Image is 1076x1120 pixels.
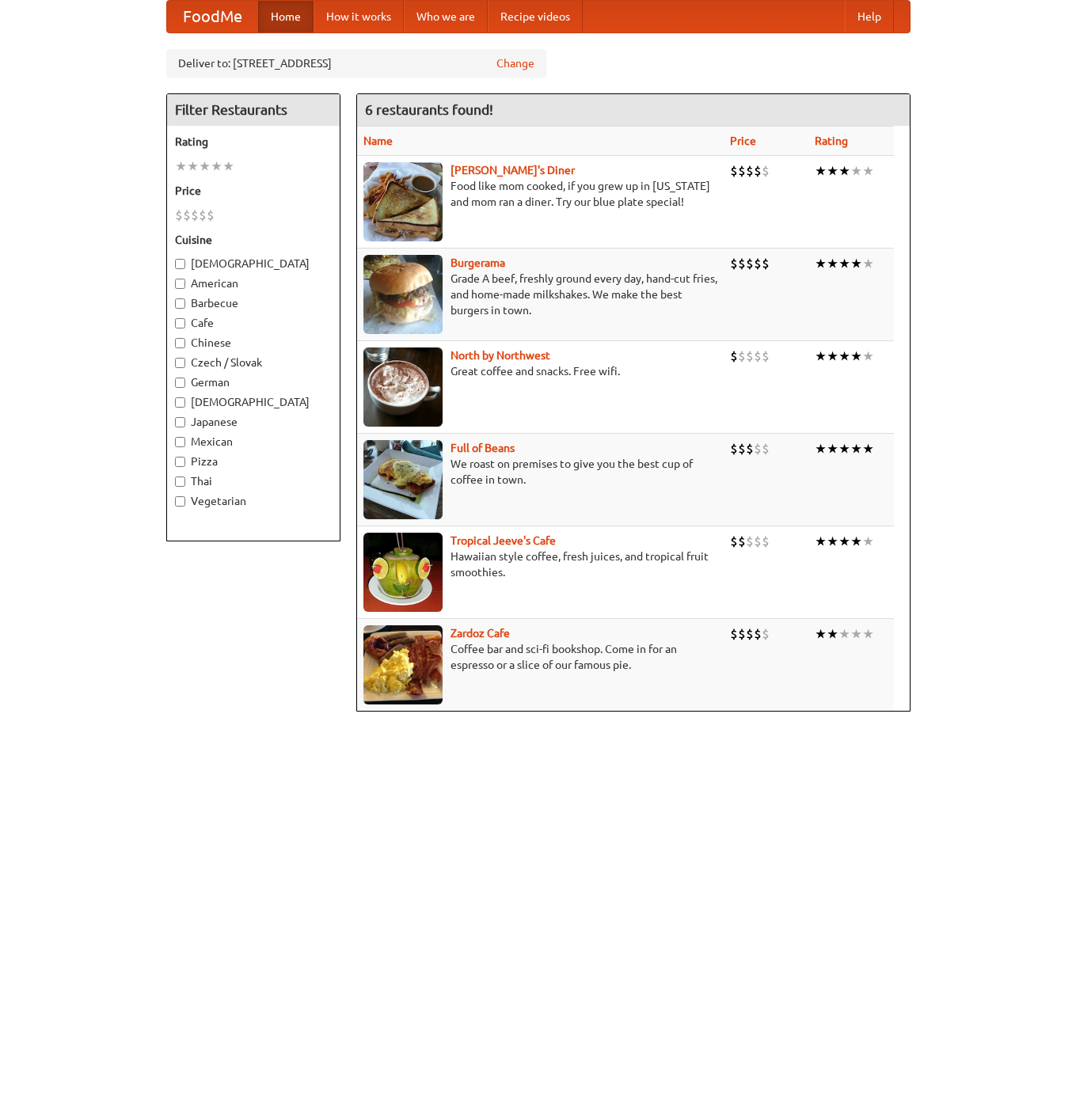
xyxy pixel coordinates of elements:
[762,533,770,550] li: $
[754,347,762,365] li: $
[738,625,746,643] li: $
[838,347,850,365] li: ★
[815,162,827,180] li: ★
[191,207,199,224] li: $
[738,162,746,180] li: $
[738,255,746,272] li: $
[862,533,874,550] li: ★
[175,207,183,224] li: $
[175,417,185,427] input: Japanese
[738,347,746,365] li: $
[746,347,754,365] li: $
[815,255,827,272] li: ★
[175,374,332,390] label: German
[175,298,185,309] input: Barbecue
[850,440,862,457] li: ★
[862,162,874,180] li: ★
[730,625,738,643] li: $
[363,533,443,612] img: jeeves.jpg
[730,347,738,365] li: $
[166,49,546,78] div: Deliver to: [STREET_ADDRESS]
[175,183,332,199] h5: Price
[827,162,838,180] li: ★
[175,335,332,351] label: Chinese
[730,533,738,550] li: $
[175,496,185,507] input: Vegetarian
[175,232,332,248] h5: Cuisine
[363,162,443,241] img: sallys.jpg
[167,94,340,126] h4: Filter Restaurants
[363,255,443,334] img: burgerama.jpg
[211,158,222,175] li: ★
[815,440,827,457] li: ★
[762,625,770,643] li: $
[187,158,199,175] li: ★
[363,271,717,318] p: Grade A beef, freshly ground every day, hand-cut fries, and home-made milkshakes. We make the bes...
[451,627,510,640] b: Zardoz Cafe
[827,440,838,457] li: ★
[754,162,762,180] li: $
[850,533,862,550] li: ★
[738,440,746,457] li: $
[175,338,185,348] input: Chinese
[838,255,850,272] li: ★
[175,275,332,291] label: American
[175,315,332,331] label: Cafe
[314,1,404,32] a: How it works
[175,158,187,175] li: ★
[175,355,332,370] label: Czech / Slovak
[175,437,185,447] input: Mexican
[815,135,848,147] a: Rating
[754,440,762,457] li: $
[363,135,393,147] a: Name
[258,1,314,32] a: Home
[167,1,258,32] a: FoodMe
[862,625,874,643] li: ★
[838,533,850,550] li: ★
[404,1,488,32] a: Who we are
[730,440,738,457] li: $
[730,255,738,272] li: $
[199,207,207,224] li: $
[496,55,534,71] a: Change
[175,434,332,450] label: Mexican
[175,476,185,487] input: Thai
[175,279,185,289] input: American
[754,533,762,550] li: $
[762,255,770,272] li: $
[363,456,717,488] p: We roast on premises to give you the best cup of coffee in town.
[363,363,717,379] p: Great coffee and snacks. Free wifi.
[175,397,185,408] input: [DEMOGRAPHIC_DATA]
[175,318,185,328] input: Cafe
[175,457,185,467] input: Pizza
[850,347,862,365] li: ★
[451,349,550,362] a: North by Northwest
[175,454,332,469] label: Pizza
[827,533,838,550] li: ★
[838,162,850,180] li: ★
[451,534,556,547] b: Tropical Jeeve's Cafe
[746,625,754,643] li: $
[451,164,575,177] b: [PERSON_NAME]'s Diner
[175,358,185,368] input: Czech / Slovak
[363,625,443,704] img: zardoz.jpg
[850,162,862,180] li: ★
[862,255,874,272] li: ★
[183,207,191,224] li: $
[862,440,874,457] li: ★
[451,442,515,454] a: Full of Beans
[754,255,762,272] li: $
[175,394,332,410] label: [DEMOGRAPHIC_DATA]
[730,135,756,147] a: Price
[838,440,850,457] li: ★
[815,625,827,643] li: ★
[175,493,332,509] label: Vegetarian
[850,255,862,272] li: ★
[175,134,332,150] h5: Rating
[451,256,505,269] a: Burgerama
[365,102,493,117] ng-pluralize: 6 restaurants found!
[827,255,838,272] li: ★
